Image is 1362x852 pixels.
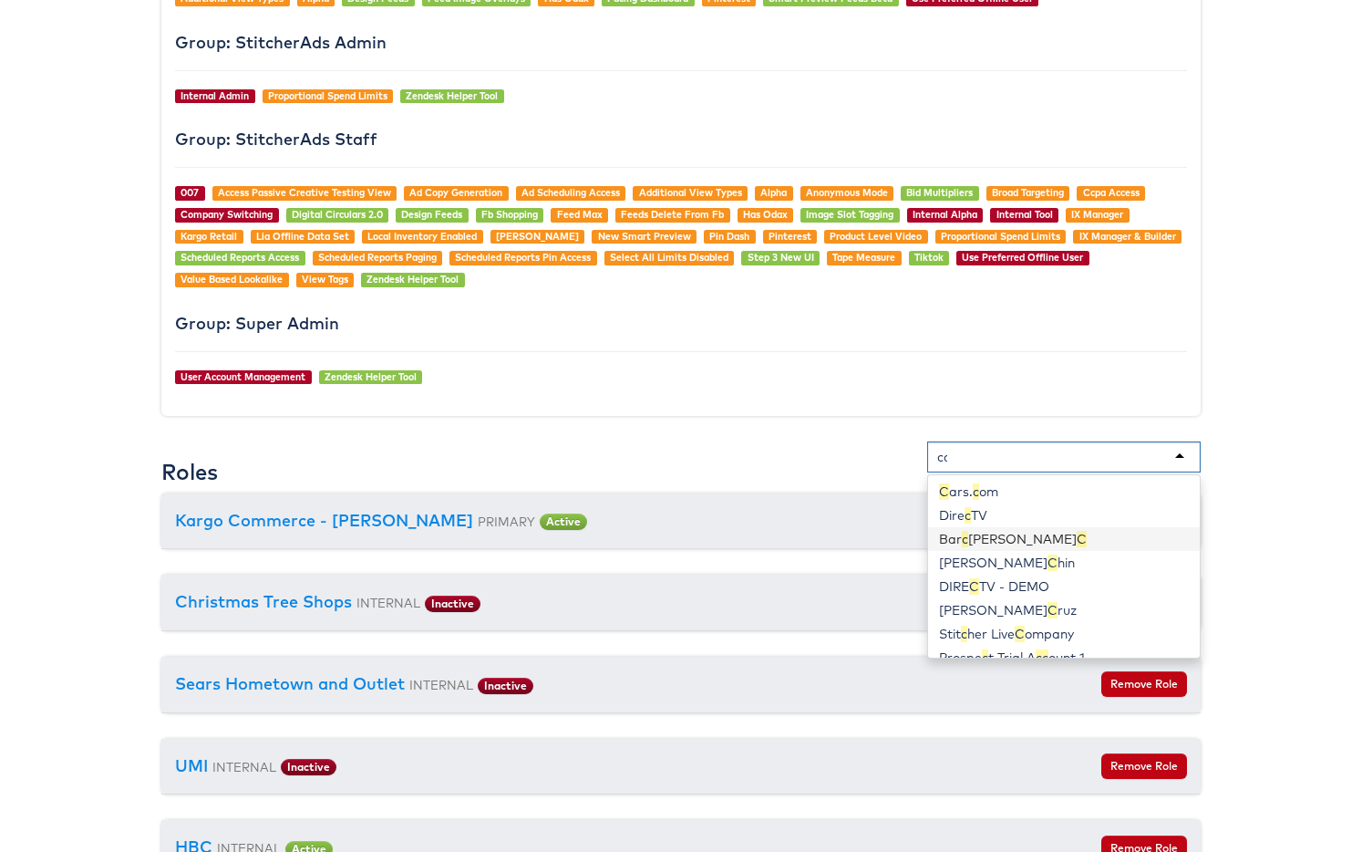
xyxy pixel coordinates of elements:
[748,251,814,264] a: Step 3 New UI
[175,510,473,531] a: Kargo Commerce - [PERSON_NAME]
[769,230,811,243] a: Pinterest
[281,759,336,775] span: Inactive
[928,575,1200,598] div: DIRE TV - DEMO
[409,186,502,199] a: Ad Copy Generation
[709,230,749,243] a: Pin Dash
[292,208,383,221] a: Digital Circulars 2.0
[906,186,973,199] a: Bid Multipliers
[1077,531,1087,547] span: C
[409,677,473,692] small: INTERNAL
[928,598,1200,622] div: [PERSON_NAME] ruz
[302,273,348,286] a: View Tags
[406,89,498,102] a: Zendesk Helper Tool
[1047,555,1058,571] span: C
[367,230,477,243] a: Local Inventory Enabled
[1015,626,1025,642] span: C
[1101,671,1187,697] button: Remove Role
[982,649,988,666] span: c
[928,622,1200,646] div: Stit her Live ompany
[973,483,979,500] span: c
[478,678,533,694] span: Inactive
[914,251,944,264] a: Tiktok
[913,208,977,221] a: Internal Alpha
[175,591,352,612] a: Christmas Tree Shops
[175,315,1187,333] h4: Group: Super Admin
[175,34,1187,52] h4: Group: StitcherAds Admin
[962,251,1083,264] a: Use Preferred Offline User
[992,186,1064,199] a: Broad Targeting
[1079,230,1176,243] a: IX Manager & Builder
[478,514,535,529] small: PRIMARY
[325,370,417,383] a: Zendesk Helper Tool
[1042,649,1048,666] span: c
[181,186,199,199] a: 007
[481,208,538,221] a: Fb Shopping
[830,230,922,243] a: Product Level Video
[598,230,691,243] a: New Smart Preview
[256,230,349,243] a: Lia Offline Data Set
[760,186,787,199] a: Alpha
[969,578,979,595] span: C
[366,273,459,286] a: Zendesk Helper Tool
[161,460,218,483] h3: Roles
[175,755,208,776] a: UMI
[743,208,788,221] a: Has Odax
[1071,208,1123,221] a: IX Manager
[540,514,587,530] span: Active
[928,504,1200,527] div: Dire TV
[639,186,742,199] a: Additional View Types
[937,448,947,466] input: Add user to company...
[939,483,949,500] span: C
[175,130,1187,149] h4: Group: StitcherAds Staff
[175,673,405,694] a: Sears Hometown and Outlet
[962,531,968,547] span: c
[928,646,1200,670] div: Prospe t Trial A ount 1
[181,89,249,102] a: Internal Admin
[1083,186,1140,199] a: Ccpa Access
[318,251,437,264] a: Scheduled Reports Paging
[941,230,1060,243] a: Proportional Spend Limits
[557,208,603,221] a: Feed Max
[996,208,1053,221] a: Internal Tool
[806,208,893,221] a: Image Slot Tagging
[928,527,1200,551] div: Bar [PERSON_NAME]
[621,208,724,221] a: Feeds Delete From Fb
[1101,753,1187,779] button: Remove Role
[181,208,273,221] a: Company Switching
[928,480,1200,504] div: ars. om
[212,759,276,774] small: INTERNAL
[961,626,967,642] span: c
[181,273,283,286] a: Value Based Lookalike
[401,208,462,221] a: Design Feeds
[965,507,971,524] span: c
[496,230,579,243] a: [PERSON_NAME]
[425,596,480,612] span: Inactive
[928,551,1200,575] div: [PERSON_NAME] hin
[832,251,895,264] a: Tape Measure
[268,89,387,102] a: Proportional Spend Limits
[181,230,237,243] a: Kargo Retail
[610,251,728,264] a: Select All Limits Disabled
[1036,649,1042,666] span: c
[806,186,888,199] a: Anonymous Mode
[356,595,420,610] small: INTERNAL
[181,251,299,264] a: Scheduled Reports Access
[218,186,391,199] a: Access Passive Creative Testing View
[1047,602,1058,618] span: C
[521,186,620,199] a: Ad Scheduling Access
[455,251,591,264] a: Scheduled Reports Pin Access
[181,370,305,383] a: User Account Management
